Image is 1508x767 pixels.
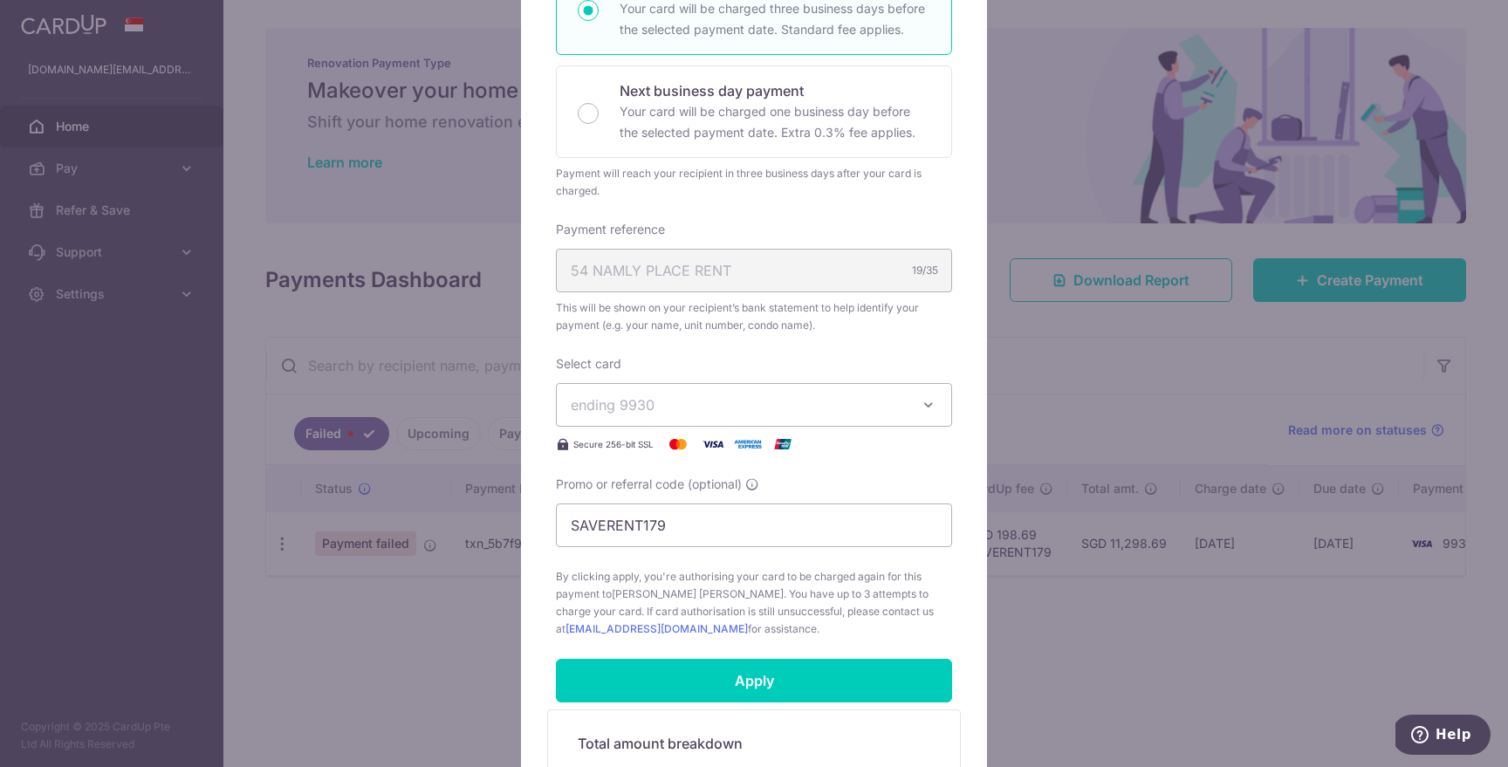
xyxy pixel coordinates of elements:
[765,434,800,455] img: UnionPay
[556,355,621,373] label: Select card
[730,434,765,455] img: American Express
[556,299,952,334] span: This will be shown on your recipient’s bank statement to help identify your payment (e.g. your na...
[573,437,654,451] span: Secure 256-bit SSL
[578,733,930,754] h5: Total amount breakdown
[571,396,655,414] span: ending 9930
[565,622,748,635] a: [EMAIL_ADDRESS][DOMAIN_NAME]
[696,434,730,455] img: Visa
[556,568,952,638] span: By clicking apply, you're authorising your card to be charged again for this payment to . You hav...
[556,476,742,493] span: Promo or referral code (optional)
[661,434,696,455] img: Mastercard
[556,659,952,702] input: Apply
[912,262,938,279] div: 19/35
[1395,715,1491,758] iframe: Opens a widget where you can find more information
[556,165,952,200] div: Payment will reach your recipient in three business days after your card is charged.
[556,221,665,238] label: Payment reference
[612,587,784,600] span: [PERSON_NAME] [PERSON_NAME]
[620,80,930,101] p: Next business day payment
[556,383,952,427] button: ending 9930
[620,101,930,143] p: Your card will be charged one business day before the selected payment date. Extra 0.3% fee applies.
